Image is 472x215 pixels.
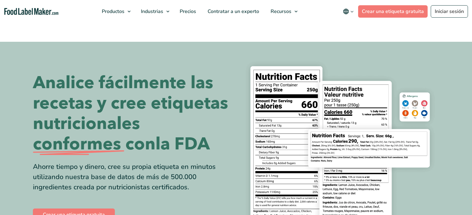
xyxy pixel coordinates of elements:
[269,8,292,15] span: Recursos
[33,162,232,192] div: Ahorre tiempo y dinero, cree su propia etiqueta en minutos utilizando nuestra base de datos de má...
[178,8,197,15] span: Precios
[100,8,125,15] span: Productos
[206,8,260,15] span: Contratar a un experto
[139,8,164,15] span: Industrias
[431,5,468,18] a: Iniciar sesión
[33,134,155,154] span: conformes con
[358,5,428,18] a: Crear una etiqueta gratuita
[33,73,232,154] h1: Analice fácilmente las recetas y cree etiquetas nutricionales la FDA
